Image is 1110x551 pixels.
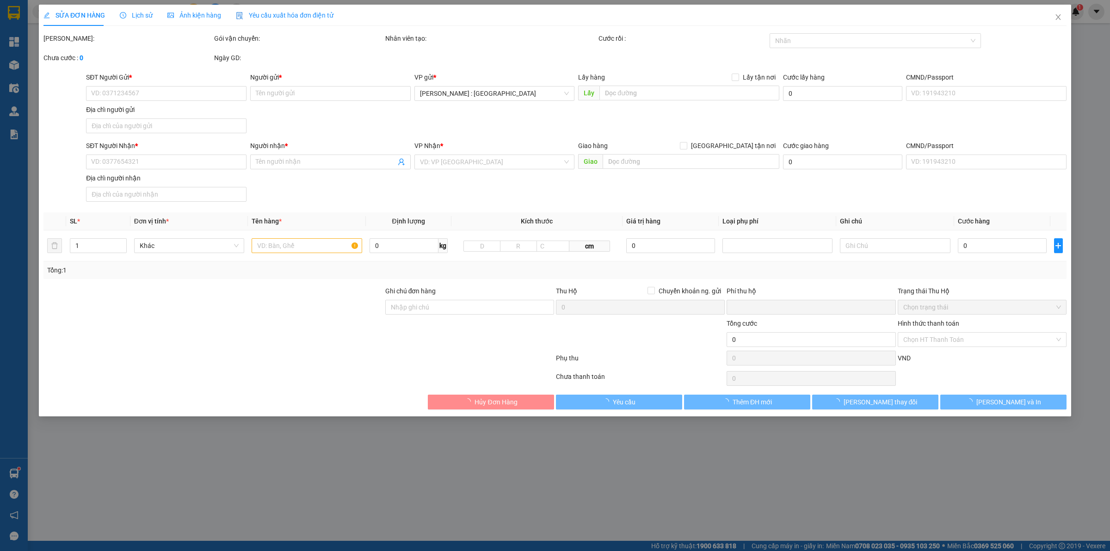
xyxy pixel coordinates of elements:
[1045,5,1071,31] button: Close
[844,397,918,407] span: [PERSON_NAME] thay đổi
[167,12,174,19] span: picture
[134,217,169,225] span: Đơn vị tính
[167,12,221,19] span: Ảnh kiện hàng
[252,217,282,225] span: Tên hàng
[385,300,554,315] input: Ghi chú đơn hàng
[47,238,62,253] button: delete
[555,353,726,369] div: Phụ thu
[903,300,1061,314] span: Chọn trạng thái
[252,238,362,253] input: VD: Bàn, Ghế
[86,105,247,115] div: Địa chỉ người gửi
[464,398,475,405] span: loading
[599,86,779,100] input: Dọc đường
[43,33,212,43] div: [PERSON_NAME]:
[783,74,825,81] label: Cước lấy hàng
[812,395,938,409] button: [PERSON_NAME] thay đổi
[475,397,517,407] span: Hủy Đơn Hàng
[783,142,829,149] label: Cước giao hàng
[236,12,243,19] img: icon
[733,397,772,407] span: Thêm ĐH mới
[598,33,767,43] div: Cước rồi :
[578,142,608,149] span: Giao hàng
[906,141,1067,151] div: CMND/Passport
[236,12,333,19] span: Yêu cầu xuất hóa đơn điện tử
[722,398,733,405] span: loading
[739,72,779,82] span: Lấy tận nơi
[43,53,212,63] div: Chưa cước :
[521,217,553,225] span: Kích thước
[613,397,635,407] span: Yêu cầu
[140,239,239,253] span: Khác
[1054,238,1063,253] button: plus
[428,395,554,409] button: Hủy Đơn Hàng
[569,241,610,252] span: cm
[86,187,247,202] input: Địa chỉ của người nhận
[385,287,436,295] label: Ghi chú đơn hàng
[420,87,569,100] span: Hồ Chí Minh : Kho Quận 12
[556,395,682,409] button: Yêu cầu
[43,12,50,19] span: edit
[120,12,126,19] span: clock-circle
[836,212,954,230] th: Ghi chú
[840,238,950,253] input: Ghi Chú
[414,142,440,149] span: VP Nhận
[719,212,836,230] th: Loại phụ phí
[578,154,603,169] span: Giao
[86,118,247,133] input: Địa chỉ của người gửi
[684,395,810,409] button: Thêm ĐH mới
[536,241,570,252] input: C
[898,286,1067,296] div: Trạng thái Thu Hộ
[250,72,411,82] div: Người gửi
[392,217,425,225] span: Định lượng
[500,241,537,252] input: R
[578,86,599,100] span: Lấy
[398,158,405,166] span: user-add
[463,241,500,252] input: D
[214,53,383,63] div: Ngày GD:
[958,217,990,225] span: Cước hàng
[578,74,605,81] span: Lấy hàng
[385,33,597,43] div: Nhân viên tạo:
[438,238,448,253] span: kg
[783,155,902,169] input: Cước giao hàng
[655,286,725,296] span: Chuyển khoản ng. gửi
[1054,13,1062,21] span: close
[603,398,613,405] span: loading
[603,154,779,169] input: Dọc đường
[86,141,247,151] div: SĐT Người Nhận
[783,86,902,101] input: Cước lấy hàng
[120,12,153,19] span: Lịch sử
[414,72,575,82] div: VP gửi
[43,12,105,19] span: SỬA ĐƠN HÀNG
[687,141,779,151] span: [GEOGRAPHIC_DATA] tận nơi
[556,287,577,295] span: Thu Hộ
[833,398,844,405] span: loading
[47,265,428,275] div: Tổng: 1
[86,173,247,183] div: Địa chỉ người nhận
[898,354,911,362] span: VND
[250,141,411,151] div: Người nhận
[906,72,1067,82] div: CMND/Passport
[727,286,895,300] div: Phí thu hộ
[214,33,383,43] div: Gói vận chuyển:
[940,395,1067,409] button: [PERSON_NAME] và In
[86,72,247,82] div: SĐT Người Gửi
[976,397,1041,407] span: [PERSON_NAME] và In
[727,320,757,327] span: Tổng cước
[898,320,959,327] label: Hình thức thanh toán
[1054,242,1062,249] span: plus
[80,54,83,62] b: 0
[626,217,660,225] span: Giá trị hàng
[966,398,976,405] span: loading
[70,217,77,225] span: SL
[555,371,726,388] div: Chưa thanh toán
